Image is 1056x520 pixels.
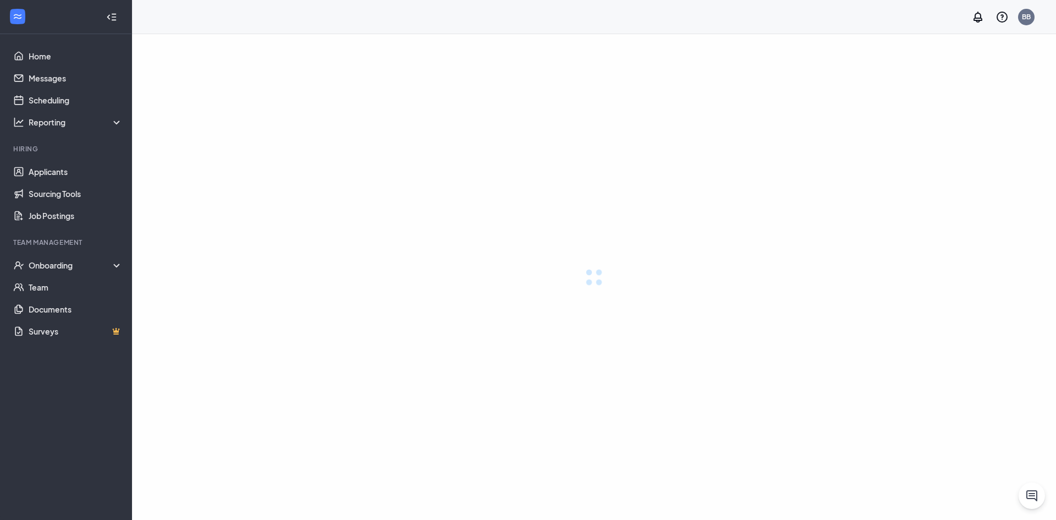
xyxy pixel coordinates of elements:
[13,260,24,271] svg: UserCheck
[12,11,23,22] svg: WorkstreamLogo
[29,260,123,271] div: Onboarding
[13,144,120,154] div: Hiring
[29,276,123,298] a: Team
[29,45,123,67] a: Home
[29,117,123,128] div: Reporting
[1022,12,1031,21] div: BB
[29,320,123,342] a: SurveysCrown
[13,238,120,247] div: Team Management
[29,89,123,111] a: Scheduling
[13,117,24,128] svg: Analysis
[29,183,123,205] a: Sourcing Tools
[29,67,123,89] a: Messages
[996,10,1009,24] svg: QuestionInfo
[106,12,117,23] svg: Collapse
[29,161,123,183] a: Applicants
[29,205,123,227] a: Job Postings
[29,298,123,320] a: Documents
[1025,489,1038,502] svg: ChatActive
[971,10,985,24] svg: Notifications
[1019,483,1045,509] button: ChatActive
